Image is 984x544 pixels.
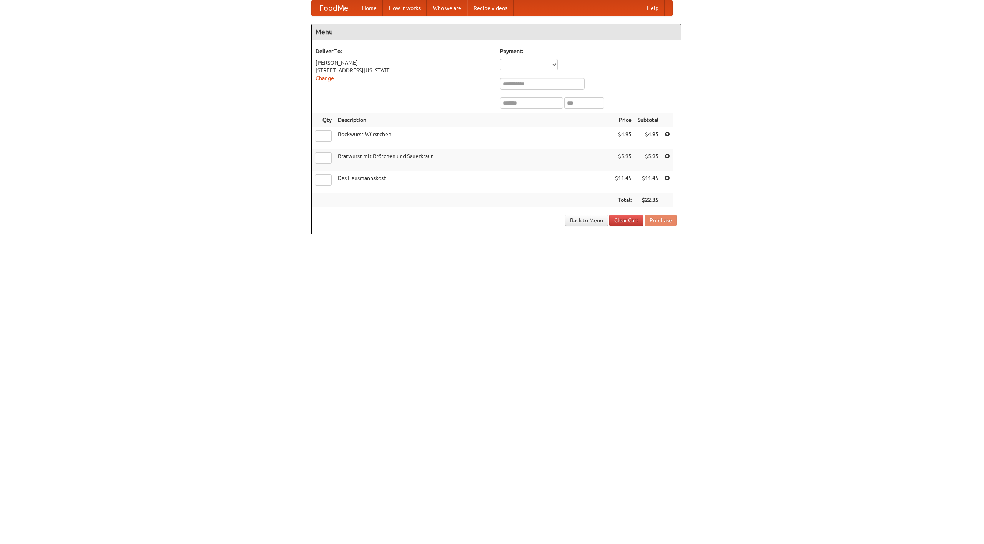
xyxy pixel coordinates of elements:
[312,24,681,40] h4: Menu
[612,171,635,193] td: $11.45
[316,59,492,67] div: [PERSON_NAME]
[612,149,635,171] td: $5.95
[612,127,635,149] td: $4.95
[612,113,635,127] th: Price
[335,149,612,171] td: Bratwurst mit Brötchen und Sauerkraut
[635,113,662,127] th: Subtotal
[500,47,677,55] h5: Payment:
[641,0,665,16] a: Help
[427,0,467,16] a: Who we are
[335,127,612,149] td: Bockwurst Würstchen
[635,127,662,149] td: $4.95
[612,193,635,207] th: Total:
[609,215,643,226] a: Clear Cart
[635,171,662,193] td: $11.45
[316,47,492,55] h5: Deliver To:
[312,0,356,16] a: FoodMe
[335,113,612,127] th: Description
[635,193,662,207] th: $22.35
[635,149,662,171] td: $5.95
[316,67,492,74] div: [STREET_ADDRESS][US_STATE]
[645,215,677,226] button: Purchase
[316,75,334,81] a: Change
[565,215,608,226] a: Back to Menu
[335,171,612,193] td: Das Hausmannskost
[467,0,514,16] a: Recipe videos
[312,113,335,127] th: Qty
[356,0,383,16] a: Home
[383,0,427,16] a: How it works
